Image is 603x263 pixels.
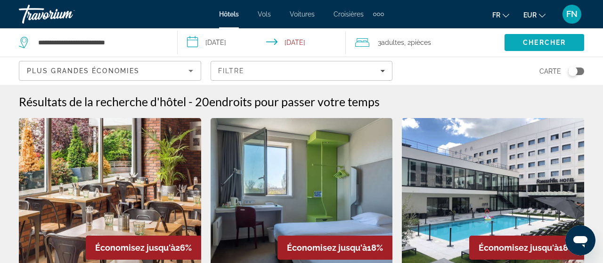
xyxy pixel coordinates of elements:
h1: Résultats de la recherche d'hôtel [19,94,186,109]
span: Plus grandes économies [27,67,139,75]
button: Filters [211,61,393,81]
a: Vols [258,10,271,18]
span: 3 [378,36,404,49]
a: Croisières [334,10,364,18]
button: Change language [492,8,509,22]
span: Adultes [381,39,404,46]
span: Économisez jusqu'à [479,243,559,253]
span: Carte [539,65,561,78]
a: Voitures [290,10,315,18]
div: 26% [86,236,201,260]
span: fr [492,11,500,19]
span: , 2 [404,36,431,49]
button: Extra navigation items [373,7,384,22]
span: FN [566,9,578,19]
h2: 20 [195,94,380,109]
div: 18% [277,236,392,260]
a: Travorium [19,2,113,26]
button: Search [505,34,584,51]
button: Select check in and out date [178,28,346,57]
span: EUR [523,11,537,19]
input: Search hotel destination [37,35,163,50]
mat-select: Sort by [27,65,193,76]
span: Économisez jusqu'à [95,243,175,253]
a: Hôtels [219,10,239,18]
button: User Menu [560,4,584,24]
button: Change currency [523,8,546,22]
span: pièces [411,39,431,46]
span: - [188,94,193,109]
span: endroits pour passer votre temps [209,94,380,109]
button: Travelers: 3 adults, 0 children [346,28,505,57]
span: Économisez jusqu'à [287,243,367,253]
span: Filtre [218,67,245,75]
div: 18% [469,236,584,260]
span: Chercher [523,39,566,46]
button: Toggle map [561,67,584,76]
iframe: Bouton de lancement de la fenêtre de messagerie [565,225,595,255]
